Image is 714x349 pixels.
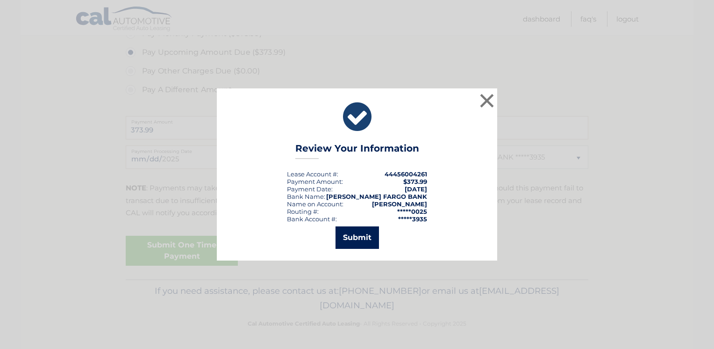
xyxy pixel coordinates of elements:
[385,170,427,178] strong: 44456004261
[287,185,333,193] div: :
[287,193,325,200] div: Bank Name:
[403,178,427,185] span: $373.99
[287,170,338,178] div: Lease Account #:
[295,143,419,159] h3: Review Your Information
[287,185,331,193] span: Payment Date
[287,200,343,208] div: Name on Account:
[326,193,427,200] strong: [PERSON_NAME] FARGO BANK
[478,91,496,110] button: ×
[287,208,319,215] div: Routing #:
[336,226,379,249] button: Submit
[372,200,427,208] strong: [PERSON_NAME]
[405,185,427,193] span: [DATE]
[287,178,343,185] div: Payment Amount:
[287,215,337,223] div: Bank Account #:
